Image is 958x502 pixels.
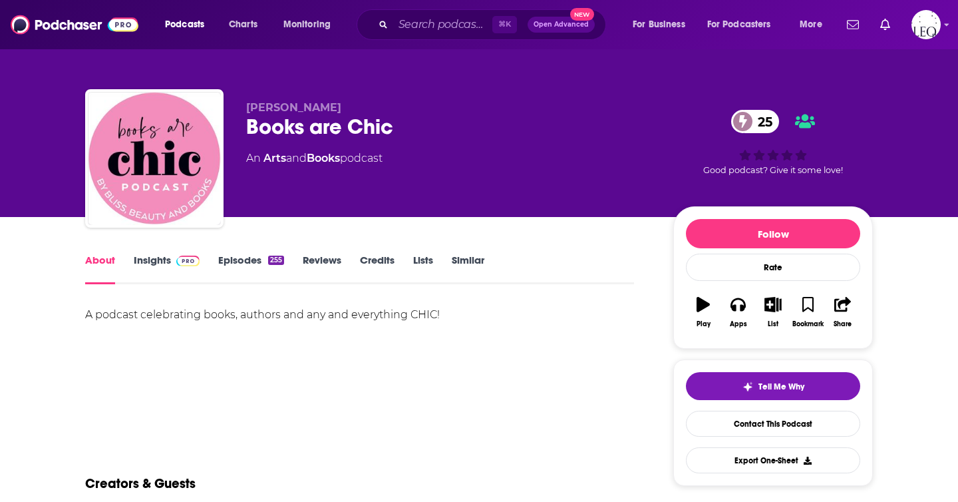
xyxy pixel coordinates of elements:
button: Follow [686,219,860,248]
span: More [800,15,822,34]
div: Share [834,320,852,328]
span: Logged in as LeoPR [911,10,941,39]
div: A podcast celebrating books, authors and any and everything CHIC! [85,306,634,324]
h2: Creators & Guests [85,475,196,492]
span: Tell Me Why [758,381,804,392]
a: Lists [413,254,433,284]
a: InsightsPodchaser Pro [134,254,200,284]
a: 25 [731,110,779,133]
div: Play [697,320,711,328]
div: 25Good podcast? Give it some love! [673,101,873,184]
a: Similar [452,254,484,284]
span: [PERSON_NAME] [246,101,341,114]
div: List [768,320,778,328]
a: Reviews [303,254,341,284]
img: User Profile [911,10,941,39]
button: Play [686,288,720,336]
div: Bookmark [792,320,824,328]
button: tell me why sparkleTell Me Why [686,372,860,400]
a: Books [307,152,340,164]
a: Show notifications dropdown [875,13,895,36]
button: open menu [790,14,839,35]
a: Episodes255 [218,254,284,284]
button: open menu [156,14,222,35]
button: Apps [720,288,755,336]
div: 255 [268,256,284,265]
button: Export One-Sheet [686,447,860,473]
span: Podcasts [165,15,204,34]
span: and [286,152,307,164]
img: Podchaser - Follow, Share and Rate Podcasts [11,12,138,37]
span: Good podcast? Give it some love! [703,165,843,175]
div: An podcast [246,150,383,166]
span: For Business [633,15,685,34]
div: Apps [730,320,747,328]
span: Charts [229,15,257,34]
img: tell me why sparkle [742,381,753,392]
img: Books are Chic [88,92,221,225]
button: List [756,288,790,336]
img: Podchaser Pro [176,256,200,266]
a: Show notifications dropdown [842,13,864,36]
a: Arts [263,152,286,164]
button: open menu [623,14,702,35]
span: ⌘ K [492,16,517,33]
span: For Podcasters [707,15,771,34]
button: Bookmark [790,288,825,336]
a: About [85,254,115,284]
a: Charts [220,14,265,35]
button: open menu [274,14,348,35]
button: Open AdvancedNew [528,17,595,33]
span: Open Advanced [534,21,589,28]
span: New [570,8,594,21]
button: open menu [699,14,790,35]
span: 25 [744,110,779,133]
a: Contact This Podcast [686,411,860,437]
span: Monitoring [283,15,331,34]
button: Share [826,288,860,336]
div: Rate [686,254,860,281]
div: Search podcasts, credits, & more... [369,9,619,40]
button: Show profile menu [911,10,941,39]
a: Credits [360,254,395,284]
input: Search podcasts, credits, & more... [393,14,492,35]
